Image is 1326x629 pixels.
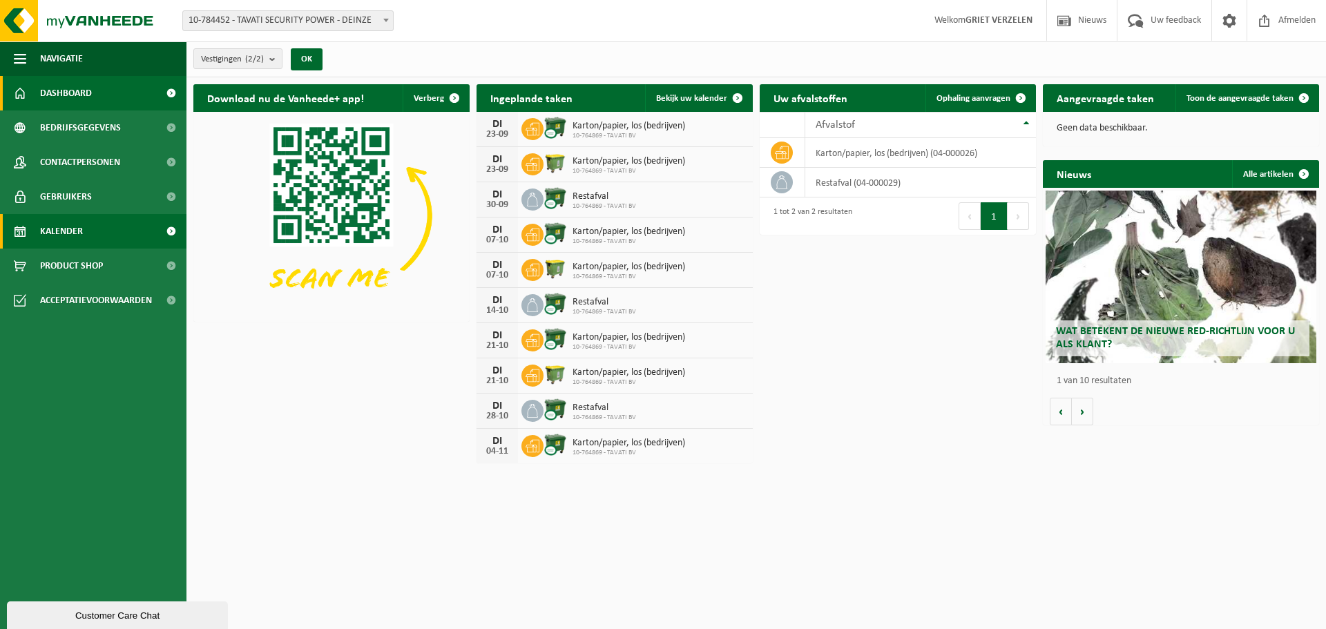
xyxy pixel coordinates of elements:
span: Product Shop [40,249,103,283]
img: Download de VHEPlus App [193,112,470,319]
h2: Aangevraagde taken [1043,84,1168,111]
div: DI [483,189,511,200]
div: DI [483,436,511,447]
img: WB-1100-CU [544,433,567,456]
div: DI [483,295,511,306]
button: 1 [981,202,1008,230]
span: Vestigingen [201,49,264,70]
span: 10-764869 - TAVATI BV [573,414,636,422]
a: Ophaling aanvragen [925,84,1035,112]
span: 10-764869 - TAVATI BV [573,308,636,316]
span: Toon de aangevraagde taken [1186,94,1294,103]
img: WB-1100-CU [544,222,567,245]
td: karton/papier, los (bedrijven) (04-000026) [805,138,1036,168]
a: Wat betekent de nieuwe RED-richtlijn voor u als klant? [1046,191,1316,363]
span: Dashboard [40,76,92,110]
h2: Uw afvalstoffen [760,84,861,111]
div: DI [483,330,511,341]
iframe: chat widget [7,599,231,629]
div: 21-10 [483,376,511,386]
img: WB-1100-HPE-GN-50 [544,362,567,386]
div: 28-10 [483,412,511,421]
span: 10-784452 - TAVATI SECURITY POWER - DEINZE [183,11,393,30]
td: restafval (04-000029) [805,168,1036,197]
div: 23-09 [483,130,511,139]
div: DI [483,260,511,271]
a: Bekijk uw kalender [645,84,751,112]
button: Verberg [403,84,468,112]
div: 04-11 [483,447,511,456]
span: Karton/papier, los (bedrijven) [573,438,685,449]
span: Wat betekent de nieuwe RED-richtlijn voor u als klant? [1056,326,1295,350]
div: 21-10 [483,341,511,351]
a: Toon de aangevraagde taken [1175,84,1318,112]
span: Karton/papier, los (bedrijven) [573,121,685,132]
span: Karton/papier, los (bedrijven) [573,156,685,167]
img: WB-1100-CU [544,116,567,139]
p: 1 van 10 resultaten [1057,376,1312,386]
div: DI [483,154,511,165]
span: 10-764869 - TAVATI BV [573,378,685,387]
div: DI [483,365,511,376]
span: Verberg [414,94,444,103]
span: Navigatie [40,41,83,76]
span: Restafval [573,191,636,202]
span: 10-764869 - TAVATI BV [573,167,685,175]
div: 23-09 [483,165,511,175]
h2: Download nu de Vanheede+ app! [193,84,378,111]
span: Gebruikers [40,180,92,214]
div: 1 tot 2 van 2 resultaten [767,201,852,231]
img: WB-1100-CU [544,327,567,351]
span: 10-764869 - TAVATI BV [573,343,685,351]
div: DI [483,400,511,412]
span: Restafval [573,403,636,414]
div: DI [483,224,511,235]
span: Ophaling aanvragen [936,94,1010,103]
img: WB-1100-HPE-GN-50 [544,257,567,280]
div: 07-10 [483,271,511,280]
button: Vestigingen(2/2) [193,48,282,69]
span: Bekijk uw kalender [656,94,727,103]
a: Alle artikelen [1232,160,1318,188]
h2: Ingeplande taken [477,84,586,111]
img: WB-1100-CU [544,398,567,421]
span: Karton/papier, los (bedrijven) [573,367,685,378]
span: 10-764869 - TAVATI BV [573,449,685,457]
span: Karton/papier, los (bedrijven) [573,262,685,273]
p: Geen data beschikbaar. [1057,124,1305,133]
span: 10-764869 - TAVATI BV [573,132,685,140]
div: 30-09 [483,200,511,210]
span: 10-764869 - TAVATI BV [573,273,685,281]
span: 10-764869 - TAVATI BV [573,238,685,246]
span: Karton/papier, los (bedrijven) [573,332,685,343]
img: WB-1100-HPE-GN-50 [544,151,567,175]
strong: GRIET VERZELEN [965,15,1032,26]
span: Kalender [40,214,83,249]
button: Volgende [1072,398,1093,425]
span: 10-764869 - TAVATI BV [573,202,636,211]
span: Bedrijfsgegevens [40,110,121,145]
span: Karton/papier, los (bedrijven) [573,226,685,238]
img: WB-1100-CU [544,292,567,316]
button: OK [291,48,323,70]
button: Vorige [1050,398,1072,425]
button: Previous [959,202,981,230]
span: Acceptatievoorwaarden [40,283,152,318]
count: (2/2) [245,55,264,64]
div: 14-10 [483,306,511,316]
h2: Nieuws [1043,160,1105,187]
img: WB-1100-CU [544,186,567,210]
span: Restafval [573,297,636,308]
span: Afvalstof [816,119,855,130]
div: DI [483,119,511,130]
div: 07-10 [483,235,511,245]
span: Contactpersonen [40,145,120,180]
span: 10-784452 - TAVATI SECURITY POWER - DEINZE [182,10,394,31]
button: Next [1008,202,1029,230]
